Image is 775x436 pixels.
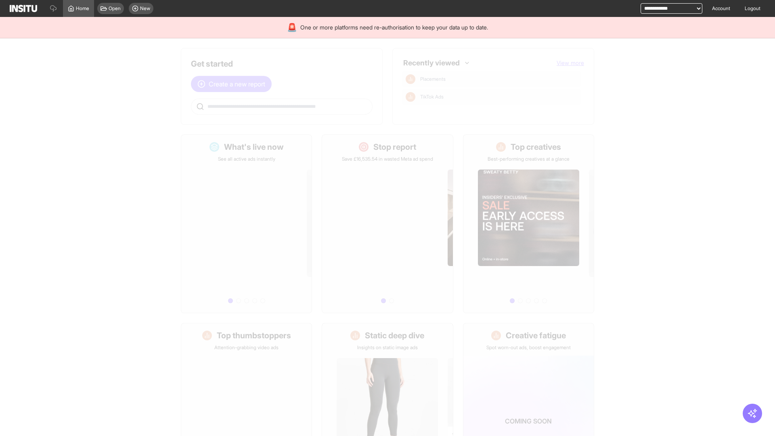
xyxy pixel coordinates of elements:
img: Logo [10,5,37,12]
span: One or more platforms need re-authorisation to keep your data up to date. [300,23,488,31]
span: Open [109,5,121,12]
div: 🚨 [287,22,297,33]
span: Home [76,5,89,12]
span: New [140,5,150,12]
